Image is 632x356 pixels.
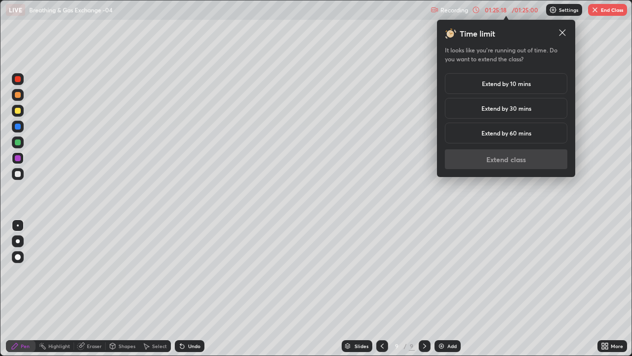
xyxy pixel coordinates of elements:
div: More [611,344,623,349]
div: Select [152,344,167,349]
p: LIVE [9,6,22,14]
div: 9 [392,343,402,349]
p: Recording [440,6,468,14]
img: end-class-cross [591,6,599,14]
p: Breathing & Gas Exchange -04 [29,6,113,14]
h5: Extend by 60 mins [481,129,531,137]
div: Undo [188,344,200,349]
p: Settings [559,7,578,12]
h3: Time limit [460,28,495,40]
img: recording.375f2c34.svg [431,6,438,14]
div: Pen [21,344,30,349]
div: Eraser [87,344,102,349]
h5: It looks like you’re running out of time. Do you want to extend the class? [445,45,567,63]
div: Highlight [48,344,70,349]
div: 9 [409,342,415,351]
button: End Class [588,4,627,16]
div: Shapes [118,344,135,349]
div: 01:25:18 [482,7,510,13]
h5: Extend by 10 mins [482,79,531,88]
div: Slides [355,344,368,349]
img: add-slide-button [437,342,445,350]
h5: Extend by 30 mins [481,104,531,113]
img: class-settings-icons [549,6,557,14]
div: / 01:25:00 [510,7,540,13]
div: Add [447,344,457,349]
div: / [404,343,407,349]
